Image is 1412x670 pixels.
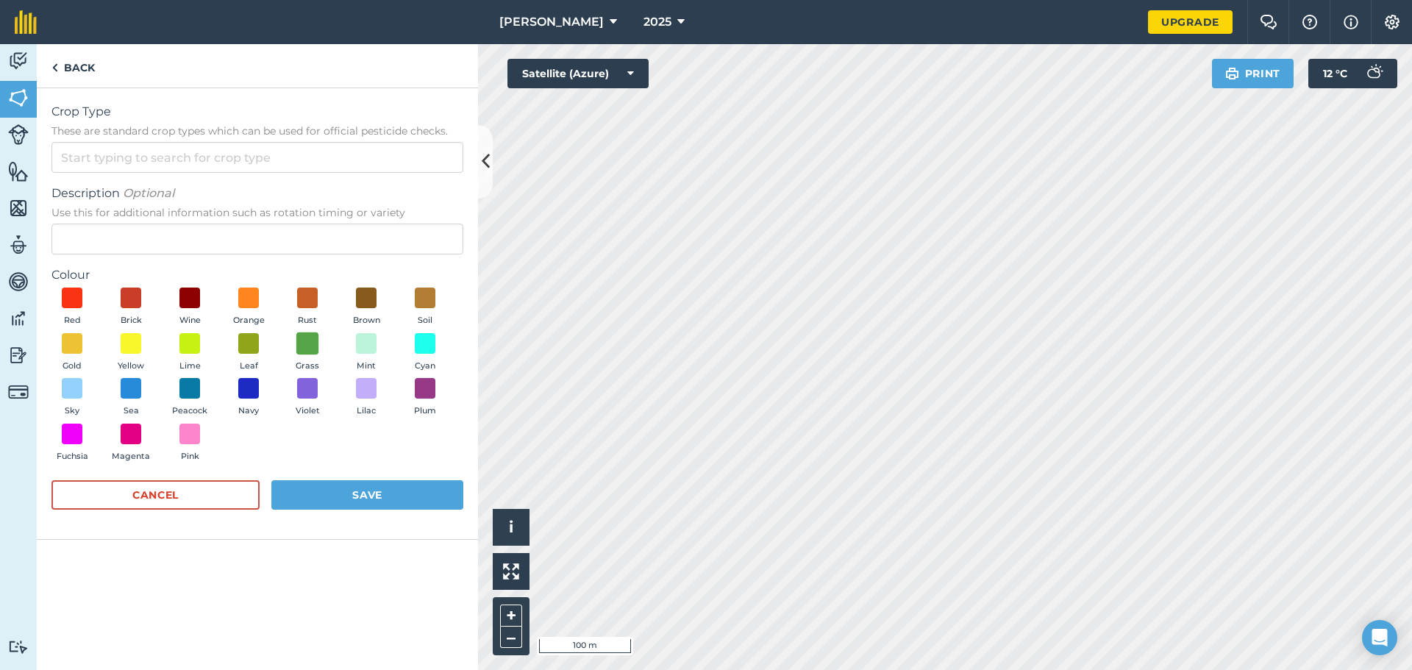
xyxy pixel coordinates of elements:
[124,405,139,418] span: Sea
[169,424,210,463] button: Pink
[1362,620,1397,655] div: Open Intercom Messenger
[404,378,446,418] button: Plum
[228,378,269,418] button: Navy
[1260,15,1277,29] img: Two speech bubbles overlapping with the left bubble in the forefront
[8,50,29,72] img: svg+xml;base64,PD94bWwgdmVyc2lvbj0iMS4wIiBlbmNvZGluZz0idXRmLTgiPz4KPCEtLSBHZW5lcmF0b3I6IEFkb2JlIE...
[15,10,37,34] img: fieldmargin Logo
[179,360,201,373] span: Lime
[181,450,199,463] span: Pink
[51,378,93,418] button: Sky
[51,424,93,463] button: Fuchsia
[8,382,29,402] img: svg+xml;base64,PD94bWwgdmVyc2lvbj0iMS4wIiBlbmNvZGluZz0idXRmLTgiPz4KPCEtLSBHZW5lcmF0b3I6IEFkb2JlIE...
[8,344,29,366] img: svg+xml;base64,PD94bWwgdmVyc2lvbj0iMS4wIiBlbmNvZGluZz0idXRmLTgiPz4KPCEtLSBHZW5lcmF0b3I6IEFkb2JlIE...
[418,314,432,327] span: Soil
[51,266,463,284] label: Colour
[228,333,269,373] button: Leaf
[404,333,446,373] button: Cyan
[1148,10,1233,34] a: Upgrade
[110,288,151,327] button: Brick
[298,314,317,327] span: Rust
[509,518,513,536] span: i
[240,360,258,373] span: Leaf
[51,142,463,173] input: Start typing to search for crop type
[8,160,29,182] img: svg+xml;base64,PHN2ZyB4bWxucz0iaHR0cDovL3d3dy53My5vcmcvMjAwMC9zdmciIHdpZHRoPSI1NiIgaGVpZ2h0PSI2MC...
[228,288,269,327] button: Orange
[65,405,79,418] span: Sky
[271,480,463,510] button: Save
[287,333,328,373] button: Grass
[499,13,604,31] span: [PERSON_NAME]
[500,627,522,648] button: –
[37,44,110,88] a: Back
[414,405,436,418] span: Plum
[110,424,151,463] button: Magenta
[353,314,380,327] span: Brown
[51,288,93,327] button: Red
[346,288,387,327] button: Brown
[121,314,142,327] span: Brick
[1301,15,1319,29] img: A question mark icon
[643,13,671,31] span: 2025
[64,314,81,327] span: Red
[1212,59,1294,88] button: Print
[169,333,210,373] button: Lime
[296,360,319,373] span: Grass
[287,378,328,418] button: Violet
[1383,15,1401,29] img: A cog icon
[296,405,320,418] span: Violet
[51,480,260,510] button: Cancel
[357,360,376,373] span: Mint
[118,360,144,373] span: Yellow
[1323,59,1347,88] span: 12 ° C
[404,288,446,327] button: Soil
[8,124,29,145] img: svg+xml;base64,PD94bWwgdmVyc2lvbj0iMS4wIiBlbmNvZGluZz0idXRmLTgiPz4KPCEtLSBHZW5lcmF0b3I6IEFkb2JlIE...
[172,405,207,418] span: Peacock
[503,563,519,580] img: Four arrows, one pointing top left, one top right, one bottom right and the last bottom left
[346,378,387,418] button: Lilac
[51,59,58,76] img: svg+xml;base64,PHN2ZyB4bWxucz0iaHR0cDovL3d3dy53My5vcmcvMjAwMC9zdmciIHdpZHRoPSI5IiBoZWlnaHQ9IjI0Ii...
[51,333,93,373] button: Gold
[169,288,210,327] button: Wine
[8,271,29,293] img: svg+xml;base64,PD94bWwgdmVyc2lvbj0iMS4wIiBlbmNvZGluZz0idXRmLTgiPz4KPCEtLSBHZW5lcmF0b3I6IEFkb2JlIE...
[8,234,29,256] img: svg+xml;base64,PD94bWwgdmVyc2lvbj0iMS4wIiBlbmNvZGluZz0idXRmLTgiPz4KPCEtLSBHZW5lcmF0b3I6IEFkb2JlIE...
[123,186,174,200] em: Optional
[110,378,151,418] button: Sea
[57,450,88,463] span: Fuchsia
[238,405,259,418] span: Navy
[493,509,529,546] button: i
[51,124,463,138] span: These are standard crop types which can be used for official pesticide checks.
[1344,13,1358,31] img: svg+xml;base64,PHN2ZyB4bWxucz0iaHR0cDovL3d3dy53My5vcmcvMjAwMC9zdmciIHdpZHRoPSIxNyIgaGVpZ2h0PSIxNy...
[1308,59,1397,88] button: 12 °C
[500,605,522,627] button: +
[8,307,29,329] img: svg+xml;base64,PD94bWwgdmVyc2lvbj0iMS4wIiBlbmNvZGluZz0idXRmLTgiPz4KPCEtLSBHZW5lcmF0b3I6IEFkb2JlIE...
[233,314,265,327] span: Orange
[1359,59,1388,88] img: svg+xml;base64,PD94bWwgdmVyc2lvbj0iMS4wIiBlbmNvZGluZz0idXRmLTgiPz4KPCEtLSBHZW5lcmF0b3I6IEFkb2JlIE...
[346,333,387,373] button: Mint
[8,640,29,654] img: svg+xml;base64,PD94bWwgdmVyc2lvbj0iMS4wIiBlbmNvZGluZz0idXRmLTgiPz4KPCEtLSBHZW5lcmF0b3I6IEFkb2JlIE...
[357,405,376,418] span: Lilac
[8,197,29,219] img: svg+xml;base64,PHN2ZyB4bWxucz0iaHR0cDovL3d3dy53My5vcmcvMjAwMC9zdmciIHdpZHRoPSI1NiIgaGVpZ2h0PSI2MC...
[415,360,435,373] span: Cyan
[287,288,328,327] button: Rust
[51,103,463,121] span: Crop Type
[51,205,463,220] span: Use this for additional information such as rotation timing or variety
[112,450,150,463] span: Magenta
[51,185,463,202] span: Description
[8,87,29,109] img: svg+xml;base64,PHN2ZyB4bWxucz0iaHR0cDovL3d3dy53My5vcmcvMjAwMC9zdmciIHdpZHRoPSI1NiIgaGVpZ2h0PSI2MC...
[1225,65,1239,82] img: svg+xml;base64,PHN2ZyB4bWxucz0iaHR0cDovL3d3dy53My5vcmcvMjAwMC9zdmciIHdpZHRoPSIxOSIgaGVpZ2h0PSIyNC...
[110,333,151,373] button: Yellow
[507,59,649,88] button: Satellite (Azure)
[179,314,201,327] span: Wine
[63,360,82,373] span: Gold
[169,378,210,418] button: Peacock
